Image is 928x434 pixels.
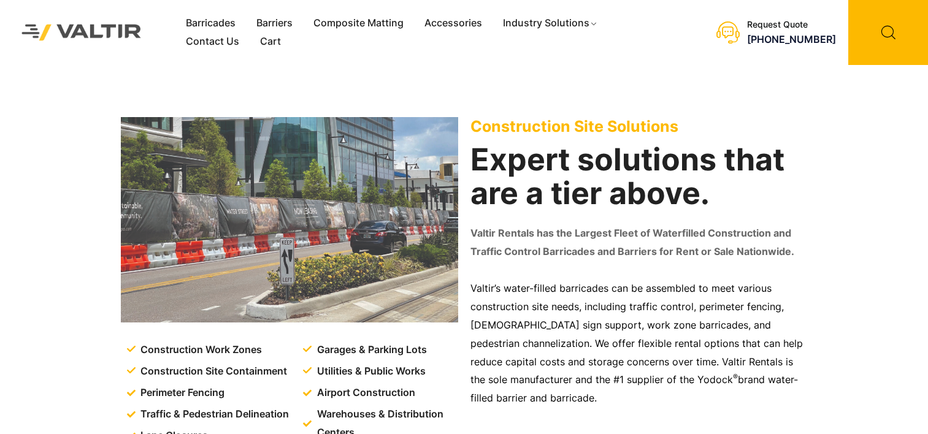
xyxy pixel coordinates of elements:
p: Valtir’s water-filled barricades can be assembled to meet various construction site needs, includ... [470,280,808,408]
span: Airport Construction [314,384,415,402]
a: Industry Solutions [493,14,608,32]
a: [PHONE_NUMBER] [747,33,836,45]
div: Request Quote [747,20,836,30]
a: Barricades [175,14,246,32]
h2: Expert solutions that are a tier above. [470,143,808,210]
span: Utilities & Public Works [314,362,426,381]
span: Construction Site Containment [137,362,287,381]
img: Valtir Rentals [9,12,154,53]
span: Traffic & Pedestrian Delineation [137,405,289,424]
span: Construction Work Zones [137,341,262,359]
a: Cart [250,32,291,51]
a: Composite Matting [303,14,414,32]
a: Contact Us [175,32,250,51]
a: Accessories [414,14,493,32]
sup: ® [733,372,738,381]
span: Perimeter Fencing [137,384,224,402]
p: Construction Site Solutions [470,117,808,135]
p: Valtir Rentals has the Largest Fleet of Waterfilled Construction and Traffic Control Barricades a... [470,224,808,261]
span: Garages & Parking Lots [314,341,427,359]
a: Barriers [246,14,303,32]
